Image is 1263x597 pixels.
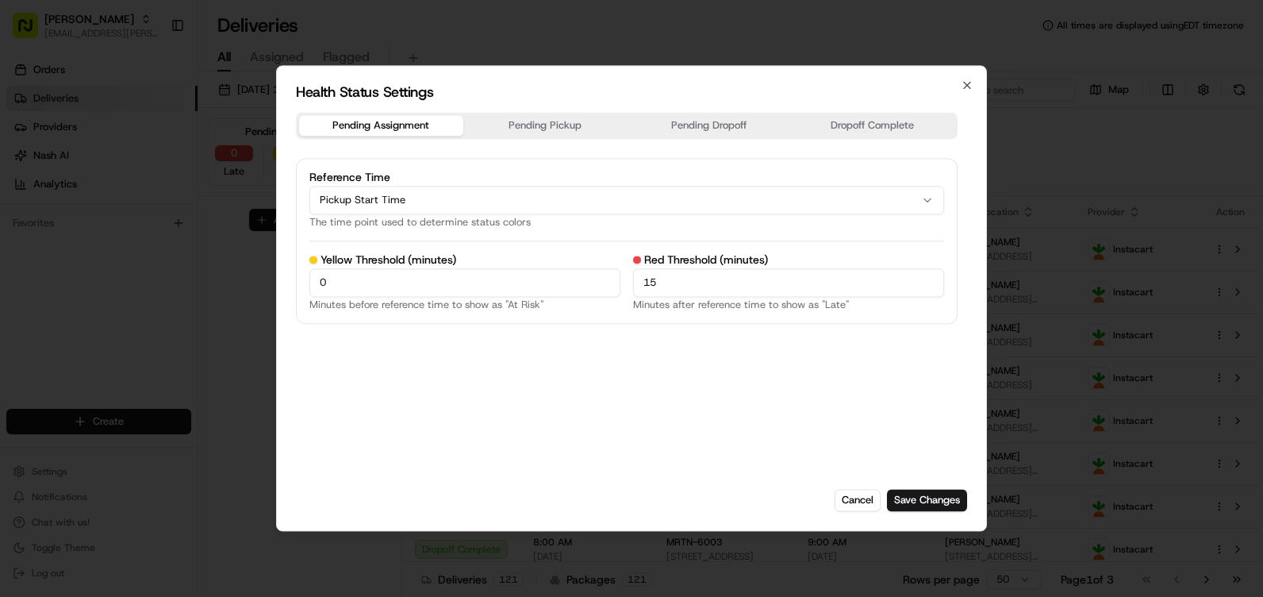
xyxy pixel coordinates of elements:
button: Pending Dropoff [627,115,791,136]
label: Reference Time [309,171,944,183]
a: Powered byPylon [112,268,192,281]
a: 📗Knowledge Base [10,224,128,252]
div: We're available if you need us! [54,168,201,180]
div: Start new chat [54,152,260,168]
button: Save Changes [887,490,967,512]
span: Pylon [158,269,192,281]
p: Minutes after reference time to show as "Late" [633,300,944,310]
span: Knowledge Base [32,230,121,246]
button: Start new chat [270,156,289,175]
p: Welcome 👋 [16,64,289,89]
div: 📗 [16,232,29,245]
button: Pending Assignment [299,115,463,136]
button: Dropoff Complete [791,115,955,136]
img: Nash [16,16,48,48]
a: 💻API Documentation [128,224,261,252]
p: The time point used to determine status colors [309,218,944,228]
button: Cancel [835,490,881,512]
p: Minutes before reference time to show as "At Risk" [309,300,620,310]
input: Clear [41,102,262,119]
div: 💻 [134,232,147,245]
button: Pending Pickup [463,115,628,136]
label: Yellow Threshold (minutes) [309,254,620,265]
label: Red Threshold (minutes) [633,254,944,265]
img: 1736555255976-a54dd68f-1ca7-489b-9aae-adbdc363a1c4 [16,152,44,180]
span: API Documentation [150,230,255,246]
h2: Health Status Settings [296,85,967,99]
